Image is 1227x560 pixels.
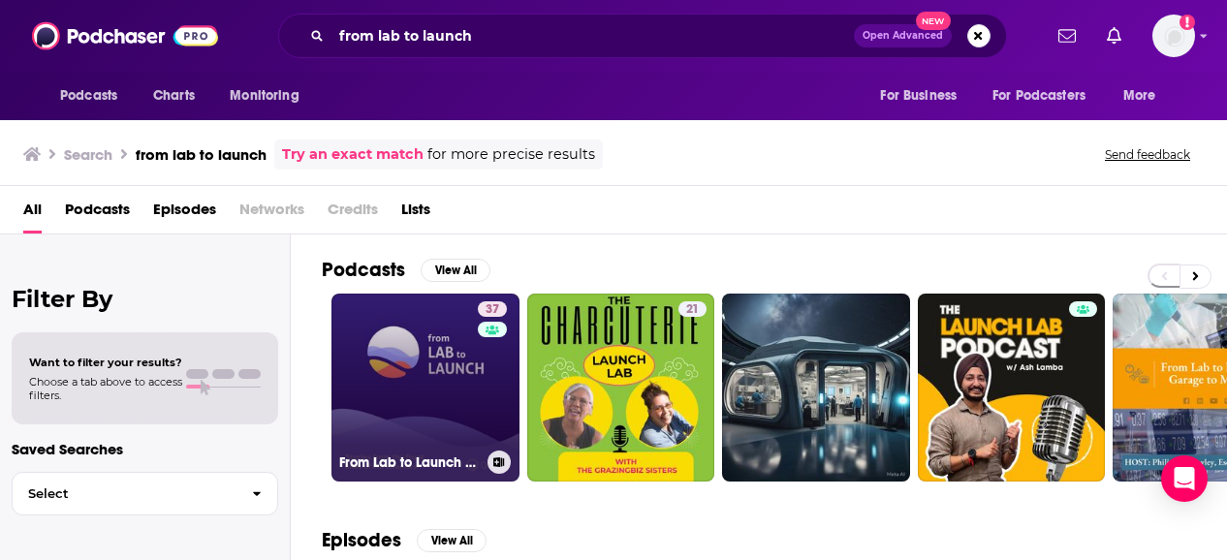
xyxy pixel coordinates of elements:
[64,145,112,164] h3: Search
[322,258,490,282] a: PodcastsView All
[1110,78,1180,114] button: open menu
[47,78,142,114] button: open menu
[1051,19,1084,52] a: Show notifications dropdown
[866,78,981,114] button: open menu
[29,375,182,402] span: Choose a tab above to access filters.
[1099,19,1129,52] a: Show notifications dropdown
[1180,15,1195,30] svg: Add a profile image
[153,82,195,109] span: Charts
[339,454,480,471] h3: From Lab to Launch by [PERSON_NAME]
[417,529,487,552] button: View All
[60,82,117,109] span: Podcasts
[153,194,216,233] a: Episodes
[32,17,218,54] img: Podchaser - Follow, Share and Rate Podcasts
[863,31,943,41] span: Open Advanced
[427,143,595,166] span: for more precise results
[331,294,519,482] a: 37From Lab to Launch by [PERSON_NAME]
[1152,15,1195,57] button: Show profile menu
[239,194,304,233] span: Networks
[328,194,378,233] span: Credits
[401,194,430,233] a: Lists
[23,194,42,233] a: All
[854,24,952,47] button: Open AdvancedNew
[282,143,424,166] a: Try an exact match
[992,82,1085,109] span: For Podcasters
[980,78,1114,114] button: open menu
[1161,455,1208,502] div: Open Intercom Messenger
[1152,15,1195,57] span: Logged in as RussoPartners3
[65,194,130,233] a: Podcasts
[1099,146,1196,163] button: Send feedback
[478,301,507,317] a: 37
[141,78,206,114] a: Charts
[29,356,182,369] span: Want to filter your results?
[1152,15,1195,57] img: User Profile
[880,82,957,109] span: For Business
[322,528,487,552] a: EpisodesView All
[916,12,951,30] span: New
[1123,82,1156,109] span: More
[278,14,1007,58] div: Search podcasts, credits, & more...
[322,528,401,552] h2: Episodes
[12,285,278,313] h2: Filter By
[678,301,707,317] a: 21
[12,440,278,458] p: Saved Searches
[13,487,236,500] span: Select
[331,20,854,51] input: Search podcasts, credits, & more...
[12,472,278,515] button: Select
[230,82,299,109] span: Monitoring
[686,300,699,320] span: 21
[486,300,499,320] span: 37
[527,294,715,482] a: 21
[216,78,324,114] button: open menu
[136,145,267,164] h3: from lab to launch
[322,258,405,282] h2: Podcasts
[421,259,490,282] button: View All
